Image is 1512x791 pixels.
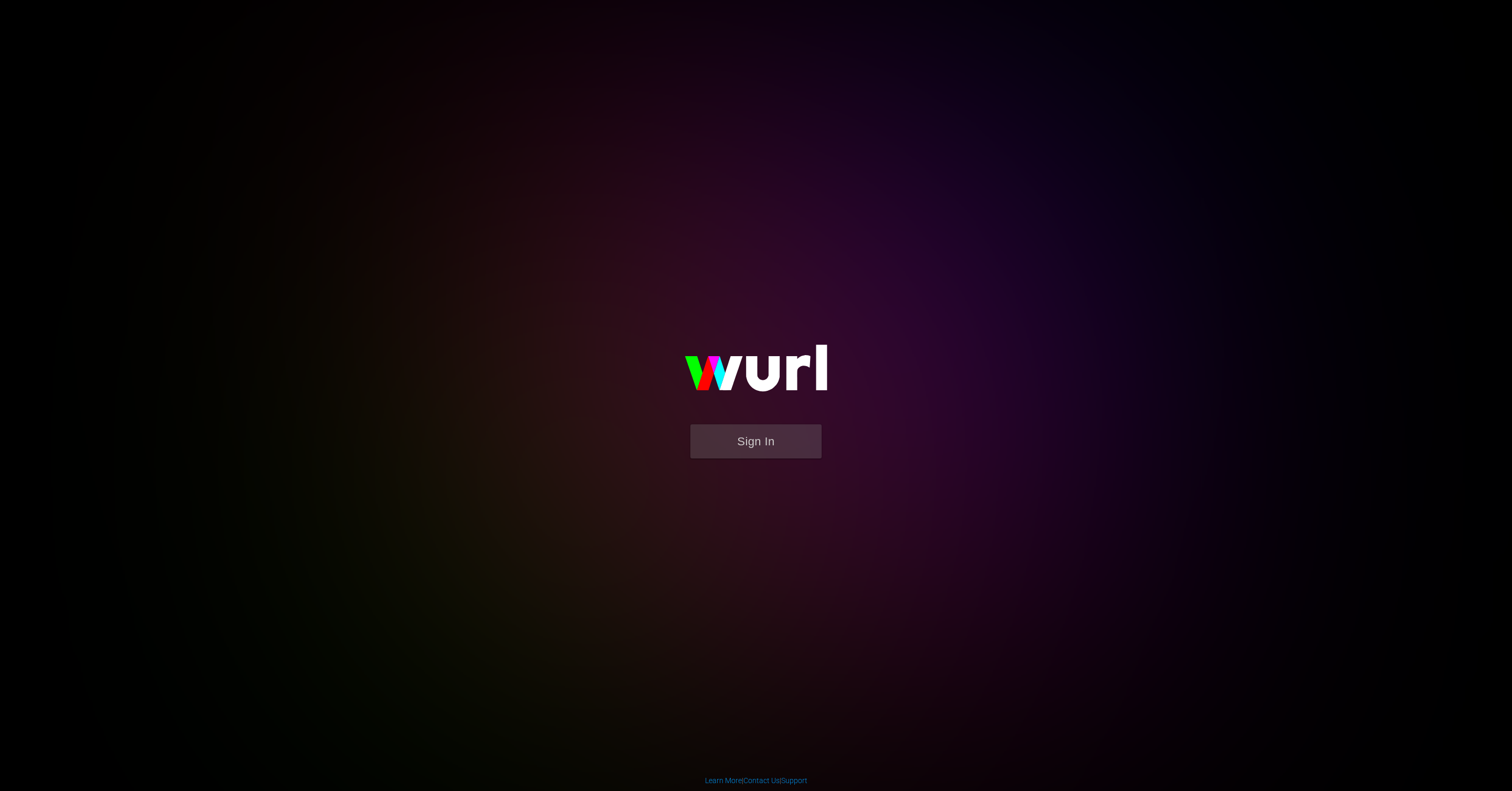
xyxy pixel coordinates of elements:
a: Support [781,776,807,785]
img: wurl-logo-on-black-223613ac3d8ba8fe6dc639794a292ebdb59501304c7dfd60c99c58986ef67473.svg [651,322,861,424]
a: Contact Us [743,776,780,785]
div: | | [705,775,807,786]
button: Sign In [690,424,822,458]
a: Learn More [705,776,742,785]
